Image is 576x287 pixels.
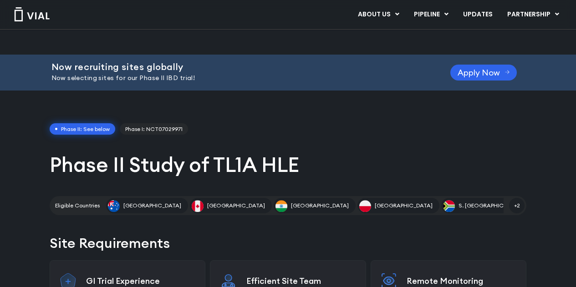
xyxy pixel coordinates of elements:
span: [GEOGRAPHIC_DATA] [123,201,181,210]
span: Phase II: See below [50,123,115,135]
h1: Phase II Study of TL1A HLE [50,151,526,178]
a: Apply Now [450,65,517,81]
a: ABOUT USMenu Toggle [351,7,406,22]
h2: Eligible Countries [55,201,100,210]
span: Apply Now [458,69,500,76]
h2: Site Requirements [50,233,526,253]
p: GI Trial Experience [86,276,196,286]
a: PARTNERSHIPMenu Toggle [500,7,566,22]
img: Vial Logo [14,7,50,21]
span: +2 [509,198,525,213]
img: S. Africa [443,200,455,212]
a: Phase I: NCT07029971 [120,123,188,135]
span: S. [GEOGRAPHIC_DATA] [459,201,523,210]
img: India [275,200,287,212]
p: Now selecting sites for our Phase II IBD trial! [51,73,428,83]
h2: Now recruiting sites globally [51,62,428,72]
span: [GEOGRAPHIC_DATA] [207,201,265,210]
a: UPDATES [456,7,500,22]
p: Remote Monitoring [407,276,517,286]
img: Canada [192,200,204,212]
img: Australia [108,200,120,212]
img: Poland [359,200,371,212]
a: PIPELINEMenu Toggle [407,7,455,22]
span: [GEOGRAPHIC_DATA] [291,201,349,210]
p: Efficient Site Team [246,276,357,286]
span: [GEOGRAPHIC_DATA] [375,201,433,210]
